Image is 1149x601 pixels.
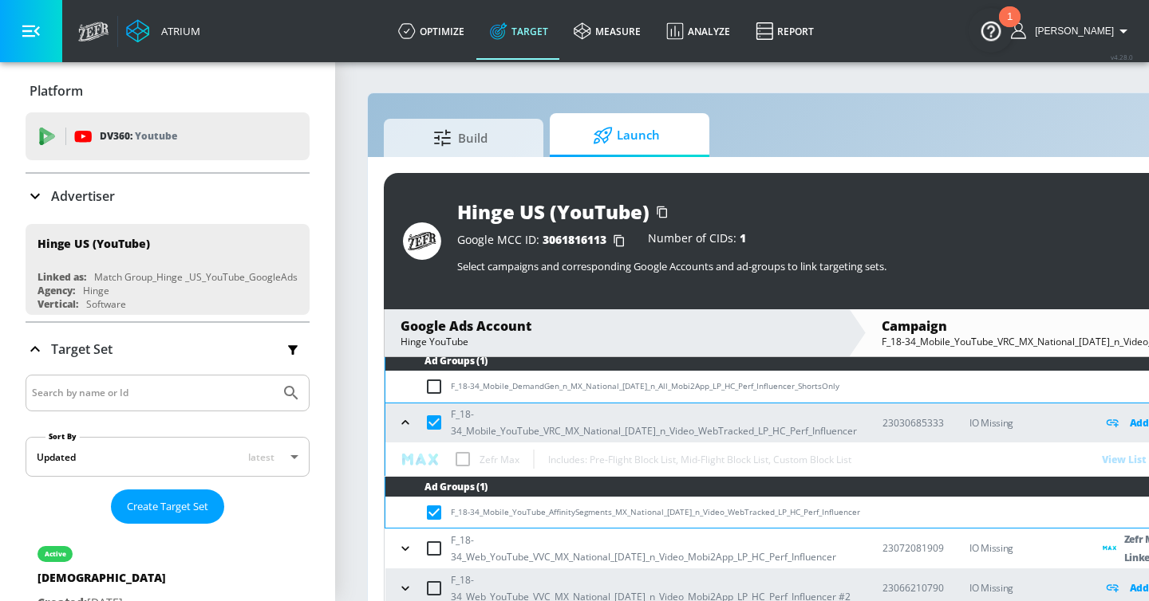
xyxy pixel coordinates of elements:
div: Google Ads AccountHinge YouTube [385,309,848,356]
div: DV360: Youtube [26,112,310,160]
div: Platform [26,69,310,113]
a: Atrium [126,19,200,43]
span: Create Target Set [127,497,208,516]
div: active [45,550,66,558]
div: Atrium [155,24,200,38]
p: IO Missing [969,539,1077,557]
div: Hinge US (YouTube) [457,198,650,225]
div: Agency: [38,284,75,297]
td: F_18-34_Mobile_DemandGen_n_MX_National_[DATE]_n_All_Mobi2App_LP_HC_Perf_Influencer_ShortsOnly [385,371,1149,403]
p: 23030685333 [882,414,944,431]
div: Google MCC ID: [457,233,632,249]
div: Linked as: [38,270,86,284]
p: IO Missing [969,414,1077,432]
div: Google Ads Account [401,317,832,335]
span: 3061816113 [543,232,606,247]
td: F_18-34_Mobile_YouTube_AffinitySegments_MX_National_[DATE]_n_Video_WebTracked_LP_HC_Perf_Influencer [385,497,1149,528]
a: optimize [385,2,477,60]
div: Hinge US (YouTube)Linked as:Match Group_Hinge _US_YouTube_GoogleAdsAgency:HingeVertical:Software [26,224,310,315]
span: 1 [740,230,746,246]
div: Updated [37,450,76,464]
a: Target [477,2,561,60]
a: Analyze [653,2,743,60]
span: v 4.28.0 [1111,53,1133,61]
button: Open Resource Center, 1 new notification [969,8,1013,53]
div: Hinge YouTube [401,335,832,348]
p: F_18-34_Mobile_YouTube_VRC_MX_National_[DATE]_n_Video_WebTracked_LP_HC_Perf_Influencer [451,406,857,439]
label: Sort By [45,431,80,442]
p: DV360: [100,128,177,145]
p: 23066210790 [882,579,944,596]
div: Target Set [26,323,310,375]
span: latest [248,450,274,464]
div: [DEMOGRAPHIC_DATA] [38,570,166,593]
span: Build [400,119,521,157]
button: Create Target Set [111,489,224,524]
span: login as: casey.cohen@zefr.com [1029,26,1114,37]
input: Search by name or Id [32,383,274,403]
a: measure [561,2,653,60]
p: 23072081909 [882,540,944,556]
button: [PERSON_NAME] [1011,22,1133,41]
div: Vertical: [38,297,78,311]
span: Launch [566,116,687,155]
p: Advertiser [51,187,115,205]
a: Report [743,2,827,60]
div: Match Group_Hinge _US_YouTube_GoogleAds [94,270,298,284]
div: Software [86,297,126,311]
p: F_18-34_Web_YouTube_VVC_MX_National_[DATE]_n_Video_Mobi2App_LP_HC_Perf_Influencer [451,532,858,565]
p: Target Set [51,340,113,358]
div: Advertiser [26,174,310,218]
div: 1 [1007,17,1013,37]
p: Platform [30,82,83,100]
div: Number of CIDs: [648,233,746,249]
p: IO Missing [969,579,1077,597]
p: Youtube [135,128,177,144]
div: Hinge US (YouTube) [38,236,150,251]
div: Hinge [83,284,109,297]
